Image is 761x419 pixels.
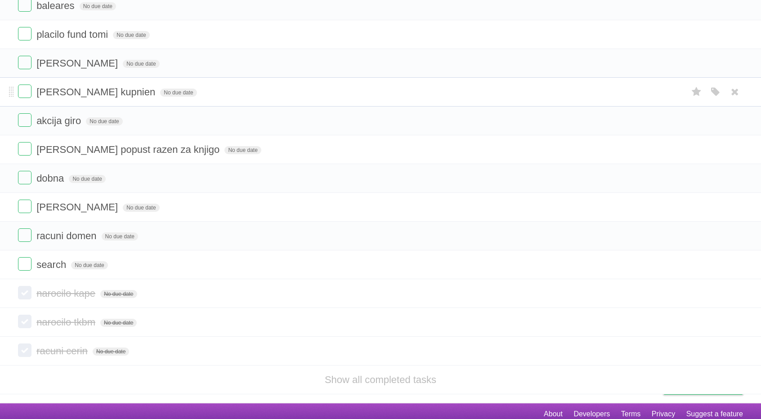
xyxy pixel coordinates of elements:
label: Done [18,286,31,299]
span: No due date [71,261,107,269]
label: Done [18,85,31,98]
span: No due date [224,146,261,154]
label: Done [18,171,31,184]
span: No due date [123,204,159,212]
label: Done [18,56,31,69]
span: No due date [86,117,122,125]
span: No due date [102,232,138,241]
label: Done [18,257,31,271]
a: Show all completed tasks [325,374,436,385]
span: No due date [113,31,149,39]
span: [PERSON_NAME] [36,58,120,69]
label: Star task [688,85,705,99]
span: No due date [100,319,137,327]
span: No due date [160,89,197,97]
span: racuni cerin [36,345,90,357]
span: No due date [80,2,116,10]
span: [PERSON_NAME] [36,201,120,213]
label: Done [18,228,31,242]
span: dobna [36,173,66,184]
span: No due date [69,175,105,183]
span: No due date [93,348,129,356]
span: [PERSON_NAME] popust razen za knjigo [36,144,222,155]
label: Done [18,315,31,328]
span: No due date [123,60,159,68]
span: akcija giro [36,115,83,126]
label: Done [18,142,31,156]
span: No due date [100,290,137,298]
span: [PERSON_NAME] kupnien [36,86,157,98]
span: placilo fund tomi [36,29,110,40]
span: narocilo kape [36,288,98,299]
span: narocilo tkbm [36,316,98,328]
span: Buy me a coffee [682,379,739,394]
label: Done [18,343,31,357]
label: Done [18,113,31,127]
span: racuni domen [36,230,98,241]
label: Done [18,27,31,40]
span: search [36,259,68,270]
label: Done [18,200,31,213]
